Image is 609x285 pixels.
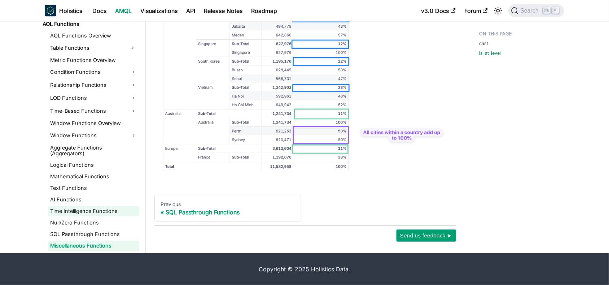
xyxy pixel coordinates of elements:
a: AQL Functions [40,19,139,29]
a: Window Functions Overview [48,119,139,129]
a: Time Intelligence Functions [48,206,139,217]
a: Logical Functions [48,160,139,170]
button: Expand sidebar category 'Table Functions' [126,42,139,54]
a: is_at_level [479,50,501,57]
a: Relationship Functions [48,80,139,91]
a: Aggregate Functions (Aggregators) [48,143,139,159]
a: Release Notes [200,5,247,17]
a: Roadmap [247,5,281,17]
a: Window Functions [48,130,139,142]
a: AQL Functions Overview [48,31,139,41]
a: Metric Functions Overview [48,55,139,65]
kbd: K [552,7,559,14]
nav: Docs pages [154,195,456,222]
a: Visualizations [136,5,182,17]
a: cast [479,40,488,47]
button: Send us feedback ► [396,230,456,242]
span: Send us feedback ► [400,231,453,240]
a: Forum [460,5,492,17]
a: Mathematical Functions [48,172,139,182]
a: PreviousSQL Passthrough Functions [154,195,301,222]
a: LOD Functions [48,93,139,104]
a: HolisticsHolistics [45,5,82,17]
a: Docs [88,5,111,17]
a: AI Functions [48,195,139,205]
div: SQL Passthrough Functions [161,209,295,216]
a: AMQL [111,5,136,17]
a: API [182,5,200,17]
button: Switch between dark and light mode (currently light mode) [492,5,504,17]
a: Text Functions [48,183,139,193]
div: Copyright © 2025 Holistics Data. [75,265,534,273]
a: Table Functions [48,42,126,54]
a: Time-Based Functions [48,106,139,117]
div: Previous [161,201,295,208]
a: Miscellaneous Functions [48,241,139,251]
b: Holistics [59,6,82,15]
a: Null/Zero Functions [48,218,139,228]
img: Holistics [45,5,56,17]
a: v3.0 Docs [417,5,460,17]
button: Search (Ctrl+K) [508,4,564,17]
span: Search [518,8,543,14]
a: Condition Functions [48,67,139,78]
a: SQL Passthrough Functions [48,230,139,240]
